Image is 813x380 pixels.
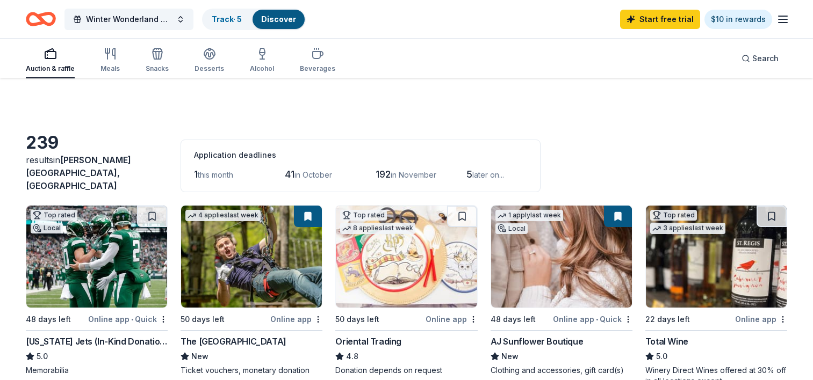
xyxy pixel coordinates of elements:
div: Top rated [31,210,77,221]
div: Online app [426,312,478,326]
div: 4 applies last week [185,210,261,221]
span: 4.8 [346,350,358,363]
button: Desserts [195,43,224,78]
div: Top rated [340,210,387,221]
div: Meals [100,64,120,73]
div: Local [31,223,63,233]
a: Start free trial [620,10,700,29]
img: Image for Total Wine [646,206,787,308]
span: 41 [285,169,294,180]
button: Winter Wonderland of Giving [64,9,193,30]
div: Clothing and accessories, gift card(s) [491,365,632,376]
a: Image for The Adventure Park4 applieslast week50 days leftOnline appThe [GEOGRAPHIC_DATA]NewTicke... [181,205,322,376]
div: Snacks [146,64,169,73]
span: New [501,350,519,363]
div: 50 days left [335,313,379,326]
a: Image for New York Jets (In-Kind Donation)Top ratedLocal48 days leftOnline app•Quick[US_STATE] Je... [26,205,168,376]
span: [PERSON_NAME][GEOGRAPHIC_DATA], [GEOGRAPHIC_DATA] [26,155,131,191]
button: Alcohol [250,43,274,78]
a: Discover [261,14,296,24]
div: Local [495,223,528,234]
div: Application deadlines [194,149,527,162]
div: results [26,154,168,192]
div: Desserts [195,64,224,73]
img: Image for AJ Sunflower Boutique [491,206,632,308]
div: Online app [735,312,787,326]
button: Search [733,48,787,69]
span: later on... [472,170,504,179]
div: Online app Quick [88,312,168,326]
div: Online app [270,312,322,326]
img: Image for Oriental Trading [336,206,477,308]
span: • [596,315,598,324]
span: Search [752,52,779,65]
span: New [191,350,208,363]
span: 192 [376,169,391,180]
a: Image for AJ Sunflower Boutique1 applylast weekLocal48 days leftOnline app•QuickAJ Sunflower Bout... [491,205,632,376]
div: 239 [26,132,168,154]
div: [US_STATE] Jets (In-Kind Donation) [26,335,168,348]
div: Online app Quick [553,312,632,326]
span: in [26,155,131,191]
span: 5 [466,169,472,180]
a: Track· 5 [212,14,242,24]
div: Auction & raffle [26,64,75,73]
span: 5.0 [37,350,48,363]
span: in October [294,170,332,179]
button: Auction & raffle [26,43,75,78]
a: Image for Oriental TradingTop rated8 applieslast week50 days leftOnline appOriental Trading4.8Don... [335,205,477,376]
a: $10 in rewards [704,10,772,29]
button: Snacks [146,43,169,78]
span: this month [198,170,233,179]
div: 48 days left [26,313,71,326]
div: The [GEOGRAPHIC_DATA] [181,335,286,348]
img: Image for New York Jets (In-Kind Donation) [26,206,167,308]
span: Winter Wonderland of Giving [86,13,172,26]
div: 50 days left [181,313,225,326]
div: 1 apply last week [495,210,563,221]
span: in November [391,170,436,179]
div: Ticket vouchers, monetary donation [181,365,322,376]
div: Oriental Trading [335,335,401,348]
div: AJ Sunflower Boutique [491,335,584,348]
div: Top rated [650,210,697,221]
div: 48 days left [491,313,536,326]
span: 5.0 [656,350,667,363]
div: Beverages [300,64,335,73]
div: 8 applies last week [340,223,415,234]
div: Memorabilia [26,365,168,376]
div: Alcohol [250,64,274,73]
button: Meals [100,43,120,78]
div: 3 applies last week [650,223,725,234]
span: • [131,315,133,324]
a: Home [26,6,56,32]
button: Beverages [300,43,335,78]
div: Donation depends on request [335,365,477,376]
img: Image for The Adventure Park [181,206,322,308]
div: 22 days left [645,313,690,326]
div: Total Wine [645,335,688,348]
span: 1 [194,169,198,180]
button: Track· 5Discover [202,9,306,30]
